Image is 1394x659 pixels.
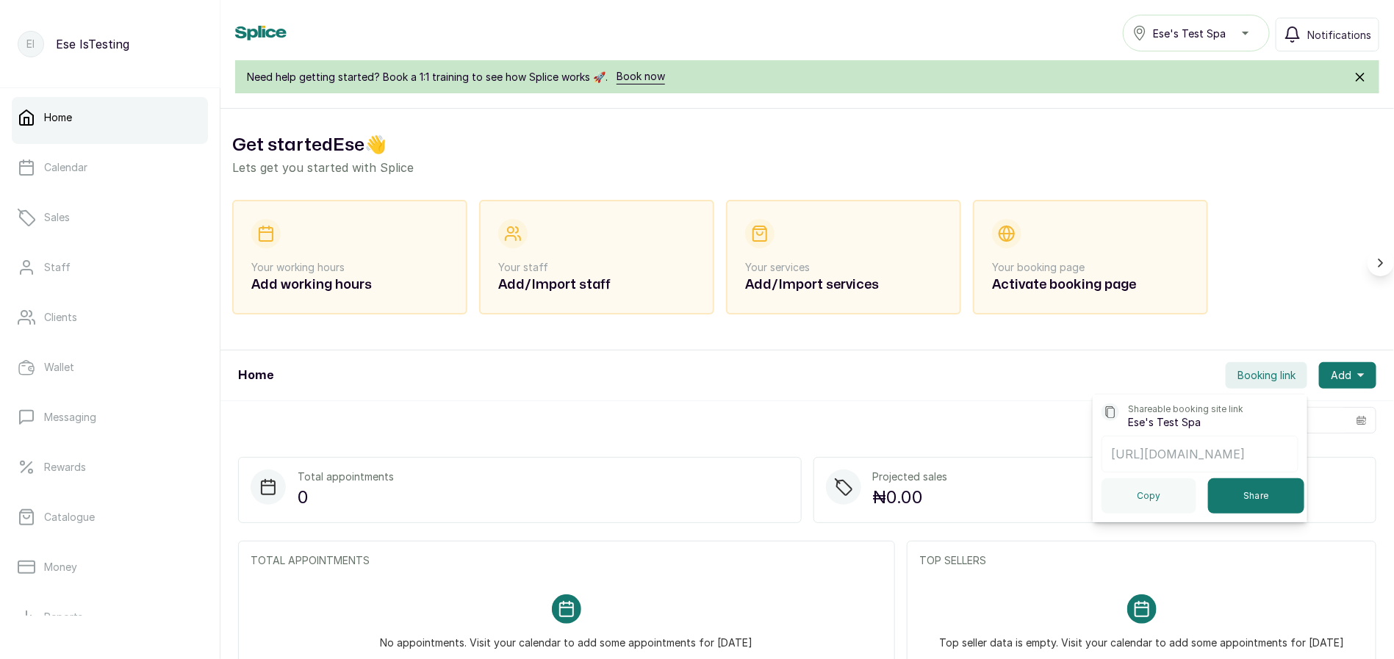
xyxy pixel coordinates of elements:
a: Clients [12,297,208,338]
p: Top seller data is empty. Visit your calendar to add some appointments for [DATE] [939,624,1344,650]
p: Calendar [44,160,87,175]
a: Rewards [12,447,208,488]
p: Lets get you started with Splice [232,159,1382,176]
p: ₦0.00 [873,484,948,511]
div: Booking link [1093,395,1307,522]
p: Home [44,110,72,125]
a: Wallet [12,347,208,388]
p: Ese IsTesting [56,35,129,53]
p: Wallet [44,360,74,375]
h2: Add/Import staff [498,275,695,295]
a: Home [12,97,208,138]
p: TOP SELLERS [919,553,1364,568]
p: 0 [298,484,394,511]
button: Copy [1102,478,1196,514]
a: Staff [12,247,208,288]
p: Projected sales [873,469,948,484]
p: EI [27,37,35,51]
a: Reports [12,597,208,638]
span: Ese's Test Spa [1153,26,1226,41]
p: Your working hours [251,260,448,275]
button: Scroll right [1368,250,1394,276]
p: Clients [44,310,77,325]
div: Your booking pageActivate booking page [973,200,1208,314]
p: Your booking page [992,260,1189,275]
p: TOTAL APPOINTMENTS [251,553,883,568]
h2: Get started Ese 👋 [232,132,1382,159]
p: No appointments. Visit your calendar to add some appointments for [DATE] [381,624,753,650]
p: Ese's Test Spa [1128,415,1201,430]
h2: Activate booking page [992,275,1189,295]
a: Book now [617,69,665,84]
p: Catalogue [44,510,95,525]
a: Catalogue [12,497,208,538]
div: Your working hoursAdd working hours [232,200,467,314]
p: Reports [44,610,83,624]
p: Staff [44,260,71,275]
p: Messaging [44,410,96,425]
h2: Add/Import services [745,275,942,295]
a: Calendar [12,147,208,188]
p: Shareable booking site link [1128,403,1243,415]
h2: Add working hours [251,275,448,295]
button: Share [1208,478,1304,514]
div: Your staffAdd/Import staff [479,200,714,314]
button: Ese's Test Spa [1123,15,1270,51]
a: Sales [12,197,208,238]
a: Money [12,547,208,588]
div: Your servicesAdd/Import services [726,200,961,314]
span: Booking link [1237,368,1296,383]
button: Notifications [1276,18,1379,51]
span: Need help getting started? Book a 1:1 training to see how Splice works 🚀. [247,70,608,84]
p: Your staff [498,260,695,275]
p: Sales [44,210,70,225]
p: Total appointments [298,469,394,484]
p: [URL][DOMAIN_NAME] [1111,445,1289,463]
a: Messaging [12,397,208,438]
button: Booking link [1226,362,1307,389]
h1: Home [238,367,273,384]
p: Money [44,560,77,575]
p: Your services [745,260,942,275]
svg: calendar [1357,415,1367,425]
button: Add [1319,362,1376,389]
span: Add [1331,368,1351,383]
span: Notifications [1307,27,1371,43]
p: Rewards [44,460,86,475]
